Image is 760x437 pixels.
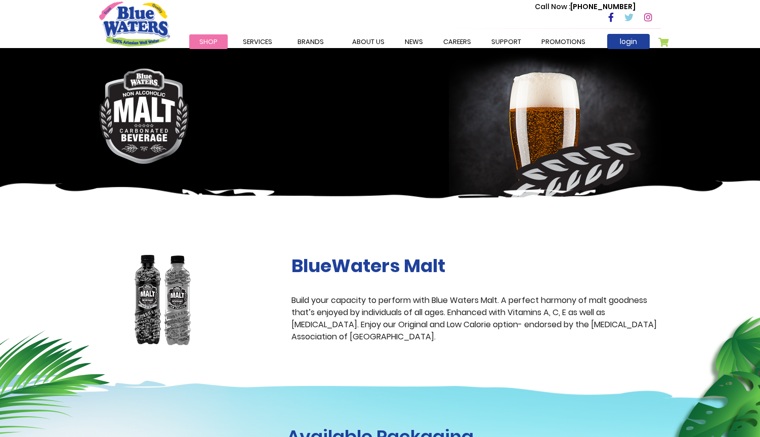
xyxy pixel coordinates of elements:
p: [PHONE_NUMBER] [535,2,636,12]
span: Brands [298,37,324,47]
span: Services [243,37,272,47]
img: malt-banner-right.png [449,53,668,228]
a: login [607,34,650,49]
a: careers [433,34,481,49]
p: Build your capacity to perform with Blue Waters Malt. A perfect harmony of malt goodness that’s e... [291,294,661,343]
a: support [481,34,531,49]
a: about us [342,34,395,49]
span: Call Now : [535,2,570,12]
a: Promotions [531,34,596,49]
a: News [395,34,433,49]
a: store logo [99,2,170,46]
span: Shop [199,37,218,47]
h2: BlueWaters Malt [291,255,661,277]
img: malt-logo.png [99,68,189,164]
